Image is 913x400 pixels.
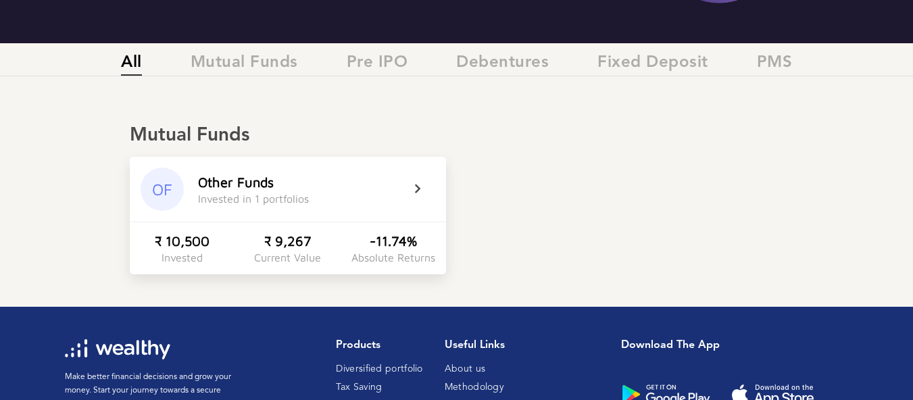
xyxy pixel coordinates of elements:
[445,339,521,352] h1: Useful Links
[121,53,142,76] span: All
[597,53,708,76] span: Fixed Deposit
[336,382,382,392] a: Tax Saving
[254,251,321,264] div: Current Value
[336,339,422,352] h1: Products
[347,53,408,76] span: Pre IPO
[456,53,549,76] span: Debentures
[351,251,435,264] div: Absolute Returns
[130,124,783,147] div: Mutual Funds
[65,339,170,359] img: wl-logo-white.svg
[162,251,203,264] div: Invested
[370,233,417,249] div: -11.74%
[264,233,311,249] div: ₹ 9,267
[141,168,184,211] div: OF
[757,53,793,76] span: PMS
[191,53,298,76] span: Mutual Funds
[621,339,837,352] h1: Download the app
[155,233,209,249] div: ₹ 10,500
[445,382,503,392] a: Methodology
[198,174,274,190] div: Other Funds
[445,364,485,374] a: About us
[198,193,309,205] div: Invested in 1 portfolios
[336,364,422,374] a: Diversified portfolio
